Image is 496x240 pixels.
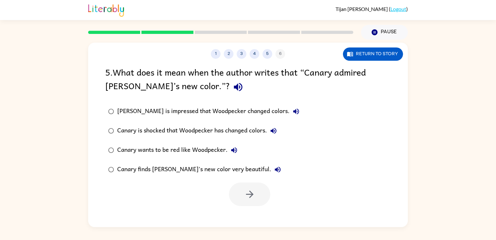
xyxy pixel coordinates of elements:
img: Literably [88,3,124,17]
span: Tijan [PERSON_NAME] [336,6,389,12]
div: Canary is shocked that Woodpecker has changed colors. [117,124,280,137]
button: Canary finds [PERSON_NAME]'s new color very beautiful. [271,163,284,176]
button: 4 [250,49,259,59]
button: 5 [263,49,272,59]
div: Canary wants to be red like Woodpecker. [117,144,241,157]
div: 5 . What does it mean when the author writes that “Canary admired [PERSON_NAME]’s new color.”? [105,65,391,95]
button: 1 [211,49,221,59]
button: Return to story [343,47,403,61]
div: Canary finds [PERSON_NAME]'s new color very beautiful. [117,163,284,176]
button: 3 [237,49,246,59]
button: Pause [361,25,408,40]
div: ( ) [336,6,408,12]
button: 2 [224,49,233,59]
button: Canary is shocked that Woodpecker has changed colors. [267,124,280,137]
div: [PERSON_NAME] is impressed that Woodpecker changed colors. [117,105,303,118]
button: Canary wants to be red like Woodpecker. [228,144,241,157]
button: [PERSON_NAME] is impressed that Woodpecker changed colors. [290,105,303,118]
a: Logout [390,6,406,12]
